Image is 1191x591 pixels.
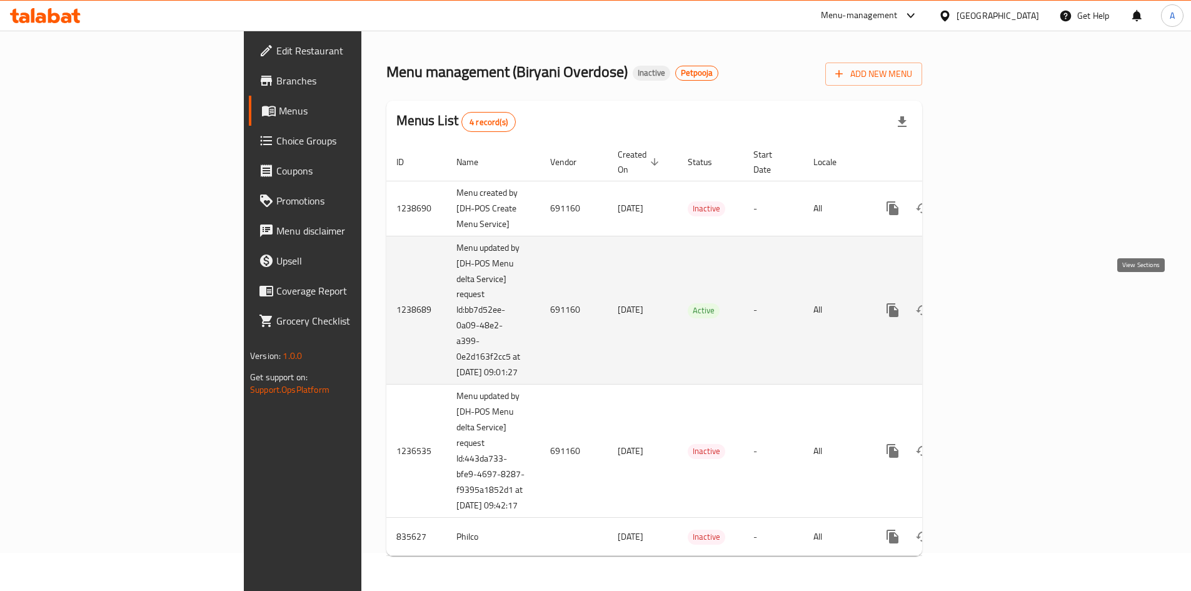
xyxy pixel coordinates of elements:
td: 691160 [540,385,608,518]
h2: Menus List [396,111,516,132]
span: Menu disclaimer [276,223,433,238]
a: Restaurants management [441,18,567,33]
span: ID [396,154,420,169]
div: Total records count [461,112,516,132]
a: Coverage Report [249,276,443,306]
span: Choice Groups [276,133,433,148]
td: All [803,385,868,518]
span: Version: [250,348,281,364]
span: Vendor [550,154,593,169]
span: Inactive [688,201,725,216]
span: Status [688,154,728,169]
span: [DATE] [618,443,643,459]
span: Locale [813,154,853,169]
button: more [878,436,908,466]
button: more [878,193,908,223]
span: Inactive [688,444,725,458]
span: Grocery Checklist [276,313,433,328]
span: Get support on: [250,369,308,385]
a: Coupons [249,156,443,186]
td: - [743,385,803,518]
a: Branches [249,66,443,96]
div: Inactive [633,66,670,81]
td: - [743,518,803,556]
td: 691160 [540,181,608,236]
button: Change Status [908,522,938,552]
td: All [803,236,868,385]
td: - [743,236,803,385]
a: Menus [249,96,443,126]
span: Created On [618,147,663,177]
button: more [878,295,908,325]
span: Branches [276,73,433,88]
div: Inactive [688,444,725,459]
div: [GEOGRAPHIC_DATA] [957,9,1039,23]
span: Menus [279,103,433,118]
td: All [803,518,868,556]
div: Export file [887,107,917,137]
th: Actions [868,143,1008,181]
a: Edit Restaurant [249,36,443,66]
span: Add New Menu [835,66,912,82]
span: Upsell [276,253,433,268]
span: [DATE] [618,528,643,545]
button: more [878,522,908,552]
td: Menu updated by [DH-POS Menu delta Service] request Id:bb7d52ee-0a09-48e2-a399-0e2d163f2cc5 at [D... [446,236,540,385]
table: enhanced table [386,143,1008,557]
span: Coverage Report [276,283,433,298]
td: Menu updated by [DH-POS Menu delta Service] request Id:443da733-bfe9-4697-8287-f9395a1852d1 at [D... [446,385,540,518]
a: Support.OpsPlatform [250,381,329,398]
span: Inactive [688,530,725,544]
a: Menu disclaimer [249,216,443,246]
span: Restaurants management [456,18,567,33]
span: Menu management ( Biryani Overdose ) [386,58,628,86]
button: Add New Menu [825,63,922,86]
span: Edit Restaurant [276,43,433,58]
td: 691160 [540,236,608,385]
span: [DATE] [618,301,643,318]
a: Promotions [249,186,443,216]
a: Upsell [249,246,443,276]
td: Menu created by [DH-POS Create Menu Service] [446,181,540,236]
span: 4 record(s) [462,116,515,128]
span: A [1170,9,1175,23]
td: Philco [446,518,540,556]
span: Promotions [276,193,433,208]
span: Coupons [276,163,433,178]
span: Menus [596,18,625,33]
span: Name [456,154,495,169]
span: Inactive [633,68,670,78]
span: Start Date [753,147,788,177]
span: Petpooja [676,68,718,78]
div: Menu-management [821,8,898,23]
button: Change Status [908,193,938,223]
span: 1.0.0 [283,348,302,364]
a: Choice Groups [249,126,443,156]
span: Active [688,303,720,318]
td: - [743,181,803,236]
li: / [572,18,576,33]
span: [DATE] [618,200,643,216]
button: Change Status [908,436,938,466]
a: Grocery Checklist [249,306,443,336]
td: All [803,181,868,236]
